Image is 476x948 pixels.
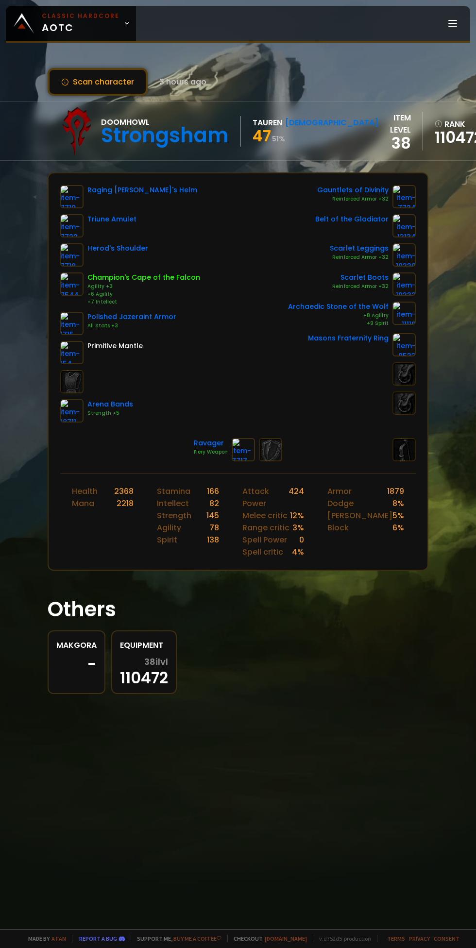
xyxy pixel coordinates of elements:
div: Strength [157,509,191,522]
div: 12 % [290,509,304,522]
span: 47 [253,125,271,147]
div: Health [72,485,98,497]
div: 78 [209,522,219,534]
div: Spell critic [242,546,283,558]
div: Spirit [157,534,177,546]
div: 166 [207,485,219,497]
img: item-18711 [60,399,84,423]
img: item-7718 [60,243,84,267]
img: item-154 [60,341,84,364]
div: 38 [378,136,411,151]
div: 110472 [120,657,168,685]
span: 3 hours ago [159,76,206,88]
img: item-7719 [60,185,84,208]
span: v. d752d5 - production [313,935,371,942]
a: Consent [434,935,459,942]
span: Support me, [131,935,221,942]
img: item-7544 [60,272,84,296]
a: Buy me a coffee [173,935,221,942]
div: Strongsham [101,128,229,143]
div: Archaedic Stone of the Wolf [288,302,389,312]
a: Equipment38ilvl110472 [111,630,177,694]
div: Herod's Shoulder [87,243,148,254]
div: [PERSON_NAME] [327,509,392,522]
a: [DOMAIN_NAME] [265,935,307,942]
div: 5 % [392,509,404,522]
div: 3 % [292,522,304,534]
div: Equipment [120,639,168,651]
div: 145 [206,509,219,522]
span: Checkout [227,935,307,942]
div: Agility [157,522,181,534]
div: +6 Agility [87,290,200,298]
div: Fiery Weapon [194,448,228,456]
div: Polished Jazeraint Armor [87,312,176,322]
div: Reinforced Armor +32 [330,254,389,261]
div: 2218 [117,497,134,509]
div: Doomhowl [101,116,229,128]
img: item-11118 [392,302,416,325]
div: Dodge [327,497,354,509]
div: Spell Power [242,534,287,546]
span: AOTC [42,12,119,35]
small: 51 % [272,134,285,144]
div: 6 % [392,522,404,534]
div: Reinforced Armor +32 [317,195,389,203]
a: Classic HardcoreAOTC [6,6,136,41]
a: a fan [51,935,66,942]
div: Intellect [157,497,189,509]
div: 2368 [114,485,134,497]
div: Reinforced Armor +32 [332,283,389,290]
img: item-10332 [392,272,416,296]
div: 1879 [387,485,404,497]
div: Attack Power [242,485,289,509]
div: Mana [72,497,94,509]
div: 0 [299,534,304,546]
div: Makgora [56,639,97,651]
div: item level [378,112,411,136]
div: Masons Fraternity Ring [308,333,389,343]
div: +9 Spirit [288,320,389,327]
div: Arena Bands [87,399,133,409]
a: Makgora- [48,630,105,694]
div: 138 [207,534,219,546]
div: [DEMOGRAPHIC_DATA] [285,117,378,129]
img: item-9533 [392,333,416,356]
div: Agility +3 [87,283,200,290]
div: Champion's Cape of the Falcon [87,272,200,283]
span: Made by [22,935,66,942]
div: Scarlet Leggings [330,243,389,254]
h1: Others [48,594,428,625]
div: Raging [PERSON_NAME]'s Helm [87,185,197,195]
div: Belt of the Gladiator [315,214,389,224]
span: 38 ilvl [144,657,168,667]
div: Range critic [242,522,289,534]
div: Strength +5 [87,409,133,417]
div: Tauren [253,117,282,129]
small: Classic Hardcore [42,12,119,20]
img: item-1715 [60,312,84,335]
a: Privacy [409,935,430,942]
div: 4 % [292,546,304,558]
div: rank [435,118,474,130]
img: item-7724 [392,185,416,208]
button: Scan character [48,68,148,96]
div: Ravager [194,438,228,448]
div: - [56,657,97,672]
div: 82 [209,497,219,509]
div: +8 Agility [288,312,389,320]
div: 8 % [392,497,404,509]
a: Terms [387,935,405,942]
div: +7 Intellect [87,298,200,306]
div: Scarlet Boots [332,272,389,283]
div: Triune Amulet [87,214,136,224]
img: item-7717 [232,438,255,461]
div: Armor [327,485,352,497]
a: Report a bug [79,935,117,942]
div: Melee critic [242,509,288,522]
div: All Stats +3 [87,322,176,330]
img: item-13134 [392,214,416,237]
img: item-10330 [392,243,416,267]
div: Stamina [157,485,190,497]
div: Primitive Mantle [87,341,143,351]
